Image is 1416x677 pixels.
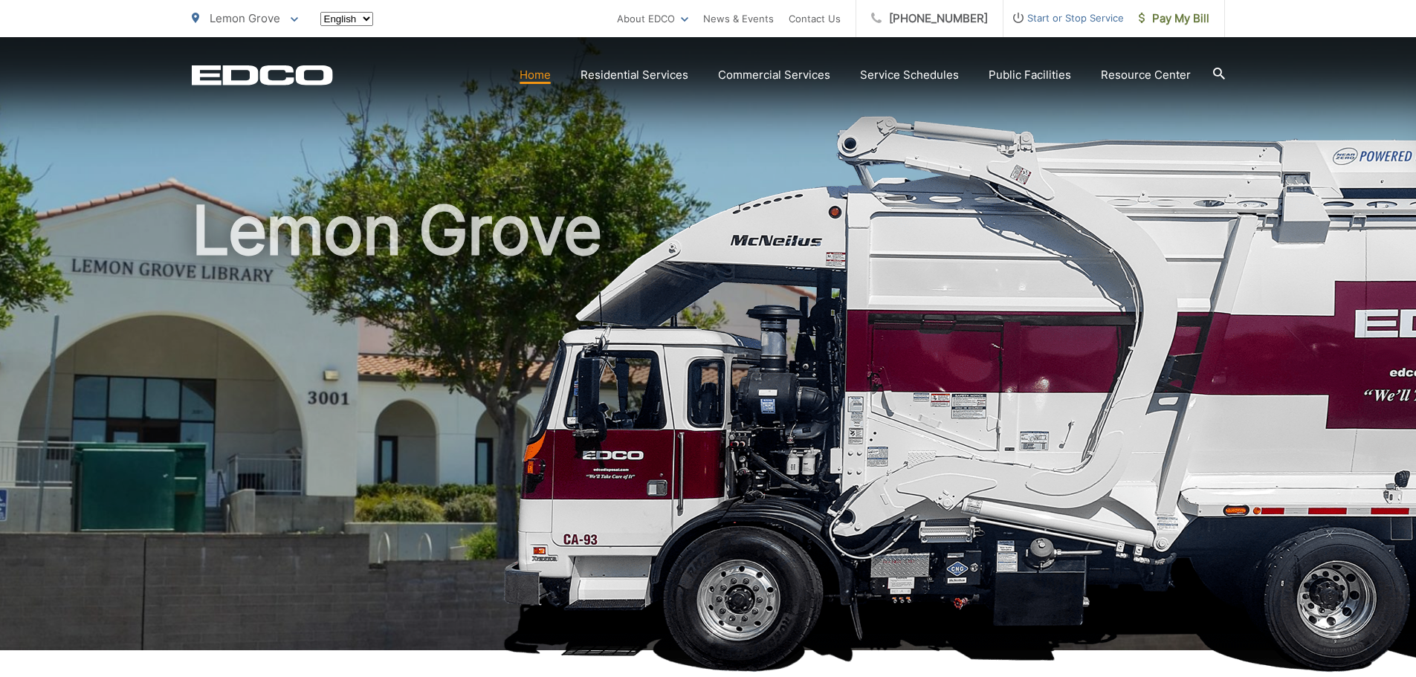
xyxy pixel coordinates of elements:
select: Select a language [320,12,373,26]
a: News & Events [703,10,774,27]
a: About EDCO [617,10,688,27]
a: Resource Center [1101,66,1191,84]
a: Residential Services [581,66,688,84]
h1: Lemon Grove [192,193,1225,664]
a: EDCD logo. Return to the homepage. [192,65,333,85]
a: Service Schedules [860,66,959,84]
a: Home [520,66,551,84]
span: Pay My Bill [1139,10,1209,27]
a: Contact Us [789,10,841,27]
span: Lemon Grove [210,11,280,25]
a: Commercial Services [718,66,830,84]
a: Public Facilities [989,66,1071,84]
